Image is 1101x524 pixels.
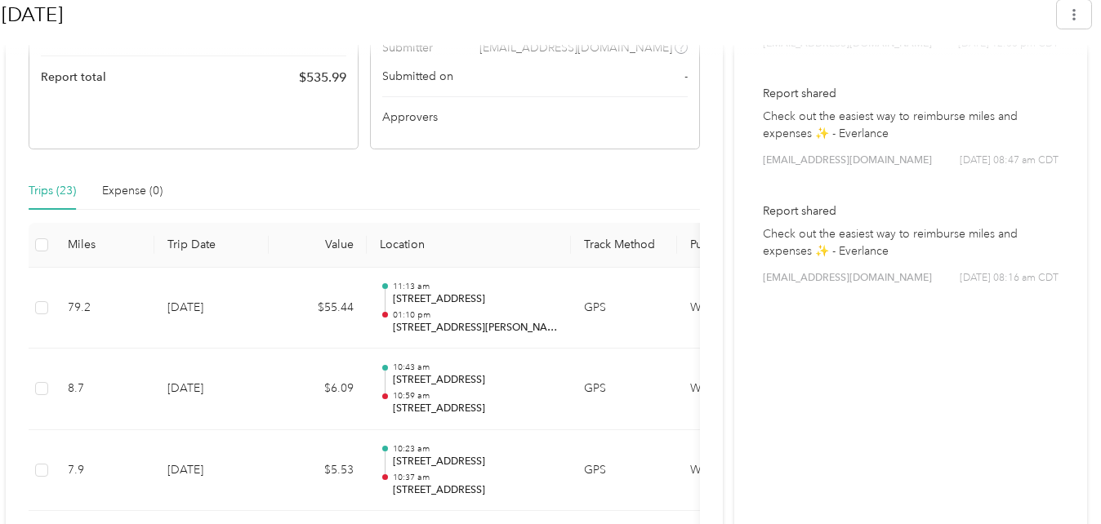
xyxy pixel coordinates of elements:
[960,153,1059,168] span: [DATE] 08:47 am CDT
[763,225,1059,260] p: Check out the easiest way to reimburse miles and expenses ✨ - Everlance
[763,85,1059,102] p: Report shared
[393,321,558,335] p: [STREET_ADDRESS][PERSON_NAME]
[382,68,453,85] span: Submitted on
[571,430,677,512] td: GPS
[55,268,154,349] td: 79.2
[684,68,688,85] span: -
[763,202,1059,220] p: Report shared
[269,223,367,268] th: Value
[154,268,269,349] td: [DATE]
[677,268,800,349] td: Work
[677,349,800,430] td: Work
[299,68,346,87] span: $ 535.99
[102,182,163,200] div: Expense (0)
[269,349,367,430] td: $6.09
[382,109,438,126] span: Approvers
[677,223,800,268] th: Purpose
[41,69,106,86] span: Report total
[393,390,558,402] p: 10:59 am
[393,309,558,321] p: 01:10 pm
[393,281,558,292] p: 11:13 am
[269,430,367,512] td: $5.53
[393,292,558,307] p: [STREET_ADDRESS]
[763,153,932,168] span: [EMAIL_ADDRESS][DOMAIN_NAME]
[154,430,269,512] td: [DATE]
[393,402,558,416] p: [STREET_ADDRESS]
[763,271,932,286] span: [EMAIL_ADDRESS][DOMAIN_NAME]
[393,455,558,469] p: [STREET_ADDRESS]
[367,223,571,268] th: Location
[55,349,154,430] td: 8.7
[763,108,1059,142] p: Check out the easiest way to reimburse miles and expenses ✨ - Everlance
[571,268,677,349] td: GPS
[154,349,269,430] td: [DATE]
[960,271,1059,286] span: [DATE] 08:16 am CDT
[393,443,558,455] p: 10:23 am
[269,268,367,349] td: $55.44
[393,472,558,483] p: 10:37 am
[393,483,558,498] p: [STREET_ADDRESS]
[154,223,269,268] th: Trip Date
[393,362,558,373] p: 10:43 am
[571,223,677,268] th: Track Method
[29,182,76,200] div: Trips (23)
[393,373,558,388] p: [STREET_ADDRESS]
[55,430,154,512] td: 7.9
[571,349,677,430] td: GPS
[677,430,800,512] td: Work
[55,223,154,268] th: Miles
